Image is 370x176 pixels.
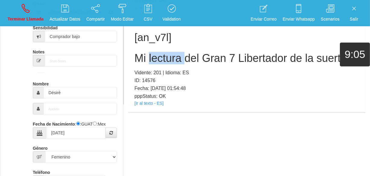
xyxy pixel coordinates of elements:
[137,2,158,24] a: CSV
[45,55,117,66] input: Short-Notes
[134,32,359,43] h1: [an_v7l]
[249,2,279,24] a: Enviar Correo
[160,2,183,24] a: Validation
[33,119,117,139] div: : :GUAT :Mex
[33,167,50,175] label: Teléfono
[346,16,362,23] p: Salir
[33,143,48,151] label: Género
[109,2,136,24] a: Modo Editar
[43,87,117,98] input: Nombre
[134,92,359,100] p: pppStatus: OK
[134,101,163,106] a: [Ir al texto - ES]
[33,79,49,87] label: Nombre
[111,16,133,23] p: Modo Editar
[162,16,180,23] p: Validation
[321,16,340,23] p: Scenarios
[134,85,359,92] p: Fecha: [DATE] 01:54:48
[86,16,105,23] p: Compartir
[50,16,80,23] p: Actualizar Datos
[33,23,58,31] label: Sensibilidad
[93,122,97,126] input: :Yuca-Mex
[33,47,45,55] label: Notes
[134,77,359,85] p: ID: 14576
[140,16,156,23] p: CSV
[33,119,75,127] label: Fecha de Nacimiento
[319,2,342,24] a: Scenarios
[5,2,46,24] a: Terminar Llamada
[251,16,277,23] p: Enviar Correo
[84,2,107,24] a: Compartir
[283,16,315,23] p: Enviar Whatsapp
[281,2,317,24] a: Enviar Whatsapp
[43,103,117,114] input: Apellido
[8,16,44,23] p: Terminar Llamada
[134,69,359,77] p: Vidente: 201 | Idioma: ES
[134,52,359,64] h2: Mi lectura del Gran 7 Libertador de la suerte
[48,2,83,24] a: Actualizar Datos
[343,2,365,24] a: Salir
[45,31,117,42] input: Sensibilidad
[76,122,80,126] input: :Quechi GUAT
[340,49,370,60] h1: 9:05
